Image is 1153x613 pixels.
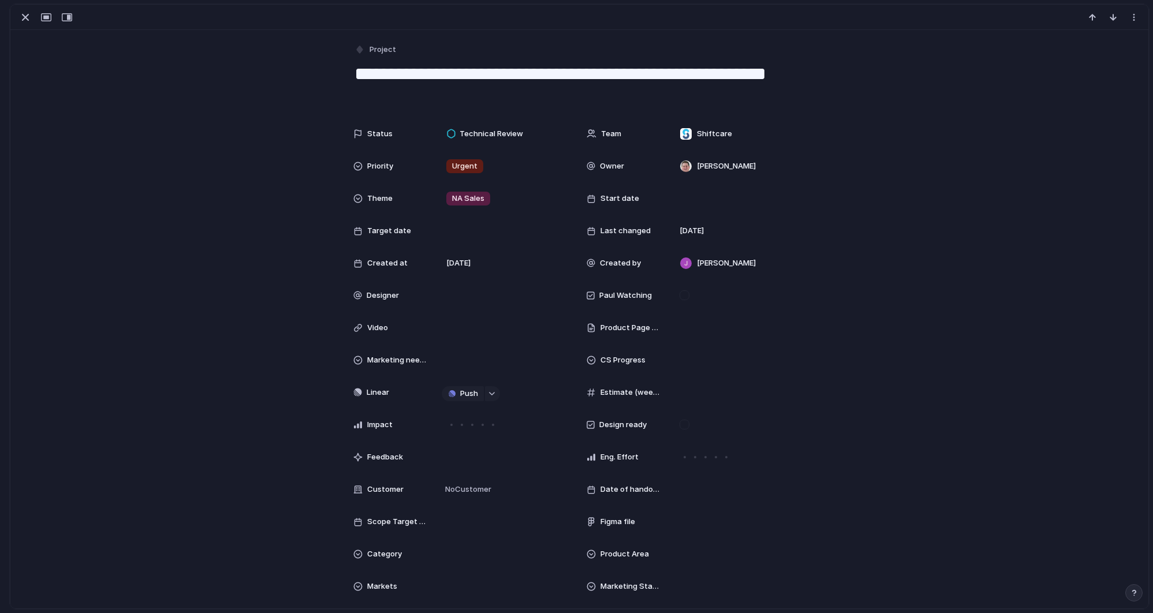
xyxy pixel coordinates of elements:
span: [DATE] [446,257,471,269]
span: Impact [367,419,393,431]
span: Target date [367,225,411,237]
button: Push [442,386,484,401]
span: Push [460,388,478,399]
span: Last changed [600,225,651,237]
span: [DATE] [680,225,704,237]
span: [PERSON_NAME] [697,257,756,269]
span: Linear [367,387,389,398]
span: CS Progress [600,354,645,366]
span: Date of handover [600,484,661,495]
span: Feedback [367,451,403,463]
span: Video [367,322,388,334]
span: Theme [367,193,393,204]
span: Design ready [599,419,647,431]
span: Paul Watching [599,290,652,301]
span: Created by [600,257,641,269]
span: Product Area [600,548,649,560]
span: Priority [367,160,393,172]
span: Status [367,128,393,140]
span: Technical Review [460,128,523,140]
span: [PERSON_NAME] [697,160,756,172]
span: Estimate (weeks) [600,387,661,398]
span: Start date [600,193,639,204]
span: Marketing needed [367,354,427,366]
span: Product Page Doc. [600,322,661,334]
span: Team [601,128,621,140]
span: Shiftcare [697,128,732,140]
span: Customer [367,484,404,495]
span: Created at [367,257,408,269]
span: Scope Target Date [367,516,427,528]
span: NA Sales [452,193,484,204]
span: Urgent [452,160,477,172]
span: Markets [367,581,397,592]
span: Designer [367,290,399,301]
span: Project [370,44,396,55]
span: Owner [600,160,624,172]
span: Eng. Effort [600,451,639,463]
span: No Customer [442,484,491,495]
button: Project [352,42,400,58]
span: Marketing Status [600,581,661,592]
span: Category [367,548,402,560]
span: Figma file [600,516,635,528]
